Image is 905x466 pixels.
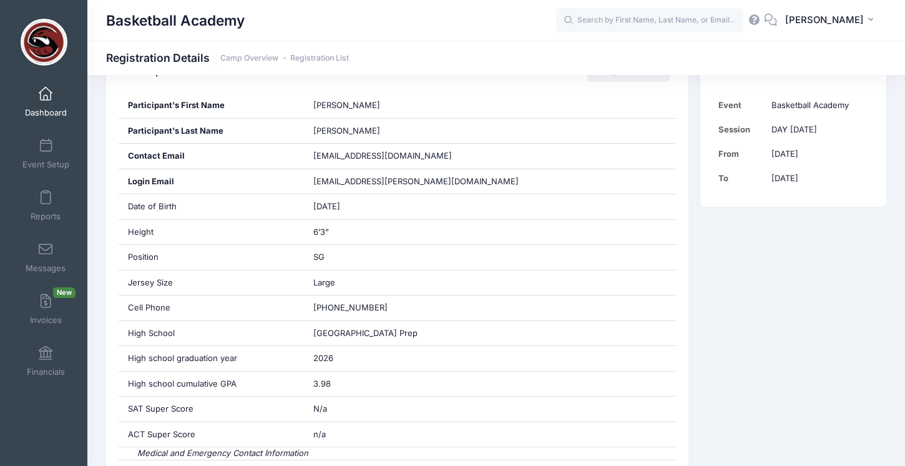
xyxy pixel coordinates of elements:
[119,447,677,460] div: Medical and Emergency Contact Information
[718,117,765,142] td: Session
[119,194,305,219] div: Date of Birth
[556,8,743,33] input: Search by First Name, Last Name, or Email...
[313,176,519,188] span: [EMAIL_ADDRESS][PERSON_NAME][DOMAIN_NAME]
[777,6,886,35] button: [PERSON_NAME]
[16,132,76,176] a: Event Setup
[313,328,418,338] span: [GEOGRAPHIC_DATA] Prep
[313,353,333,363] span: 2026
[119,321,305,346] div: High School
[765,117,868,142] td: DAY [DATE]
[313,252,325,262] span: SG
[30,315,62,325] span: Invoices
[119,372,305,397] div: High school cumulative GPA
[765,93,868,117] td: Basketball Academy
[26,263,66,274] span: Messages
[119,245,305,270] div: Position
[313,404,327,414] span: N/a
[313,277,335,287] span: Large
[16,287,76,331] a: InvoicesNew
[313,201,340,211] span: [DATE]
[765,166,868,191] td: [DATE]
[290,54,349,63] a: Registration List
[119,397,305,422] div: SAT Super Score
[313,227,329,237] span: 6’3”
[119,422,305,447] div: ACT Super Score
[119,169,305,194] div: Login Email
[16,184,76,227] a: Reports
[119,270,305,295] div: Jersey Size
[106,6,245,35] h1: Basketball Academy
[16,80,76,124] a: Dashboard
[16,235,76,279] a: Messages
[25,107,67,118] span: Dashboard
[119,144,305,169] div: Contact Email
[220,54,278,63] a: Camp Overview
[313,126,380,136] span: [PERSON_NAME]
[313,100,380,110] span: [PERSON_NAME]
[119,119,305,144] div: Participant's Last Name
[119,346,305,371] div: High school graduation year
[718,93,765,117] td: Event
[313,429,326,439] span: n/a
[119,93,305,118] div: Participant's First Name
[718,166,765,191] td: To
[16,339,76,383] a: Financials
[765,142,868,166] td: [DATE]
[21,19,67,66] img: Basketball Academy
[313,379,331,389] span: 3.98
[785,13,864,27] span: [PERSON_NAME]
[313,302,388,312] span: [PHONE_NUMBER]
[119,220,305,245] div: Height
[53,287,76,298] span: New
[22,159,69,170] span: Event Setup
[313,151,452,161] span: [EMAIL_ADDRESS][DOMAIN_NAME]
[31,211,61,222] span: Reports
[106,51,349,64] h1: Registration Details
[119,295,305,320] div: Cell Phone
[27,367,65,377] span: Financials
[718,142,765,166] td: From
